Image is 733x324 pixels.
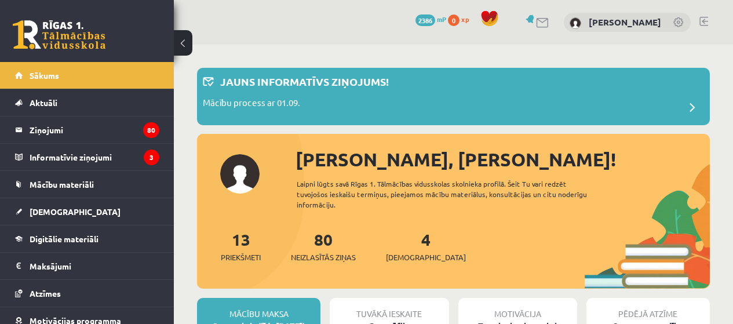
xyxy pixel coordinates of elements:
[143,122,159,138] i: 80
[30,288,61,298] span: Atzīmes
[203,96,300,112] p: Mācību process ar 01.09.
[15,225,159,252] a: Digitālie materiāli
[197,298,320,320] div: Mācību maksa
[15,198,159,225] a: [DEMOGRAPHIC_DATA]
[30,97,57,108] span: Aktuāli
[15,89,159,116] a: Aktuāli
[30,234,99,244] span: Digitālie materiāli
[15,62,159,89] a: Sākums
[220,74,389,89] p: Jauns informatīvs ziņojums!
[144,150,159,165] i: 3
[461,14,469,24] span: xp
[386,252,466,263] span: [DEMOGRAPHIC_DATA]
[297,179,604,210] div: Laipni lūgts savā Rīgas 1. Tālmācības vidusskolas skolnieka profilā. Šeit Tu vari redzēt tuvojošo...
[30,70,59,81] span: Sākums
[437,14,446,24] span: mP
[570,17,581,29] img: Aleksandrs Maļcevs
[589,16,661,28] a: [PERSON_NAME]
[448,14,460,26] span: 0
[221,252,261,263] span: Priekšmeti
[15,117,159,143] a: Ziņojumi80
[586,298,710,320] div: Pēdējā atzīme
[30,206,121,217] span: [DEMOGRAPHIC_DATA]
[415,14,435,26] span: 2386
[30,117,159,143] legend: Ziņojumi
[30,179,94,190] span: Mācību materiāli
[15,253,159,279] a: Maksājumi
[15,144,159,170] a: Informatīvie ziņojumi3
[386,229,466,263] a: 4[DEMOGRAPHIC_DATA]
[221,229,261,263] a: 13Priekšmeti
[30,253,159,279] legend: Maksājumi
[330,298,448,320] div: Tuvākā ieskaite
[15,171,159,198] a: Mācību materiāli
[30,144,159,170] legend: Informatīvie ziņojumi
[13,20,105,49] a: Rīgas 1. Tālmācības vidusskola
[448,14,475,24] a: 0 xp
[203,74,704,119] a: Jauns informatīvs ziņojums! Mācību process ar 01.09.
[458,298,577,320] div: Motivācija
[291,252,356,263] span: Neizlasītās ziņas
[415,14,446,24] a: 2386 mP
[15,280,159,307] a: Atzīmes
[296,145,710,173] div: [PERSON_NAME], [PERSON_NAME]!
[291,229,356,263] a: 80Neizlasītās ziņas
